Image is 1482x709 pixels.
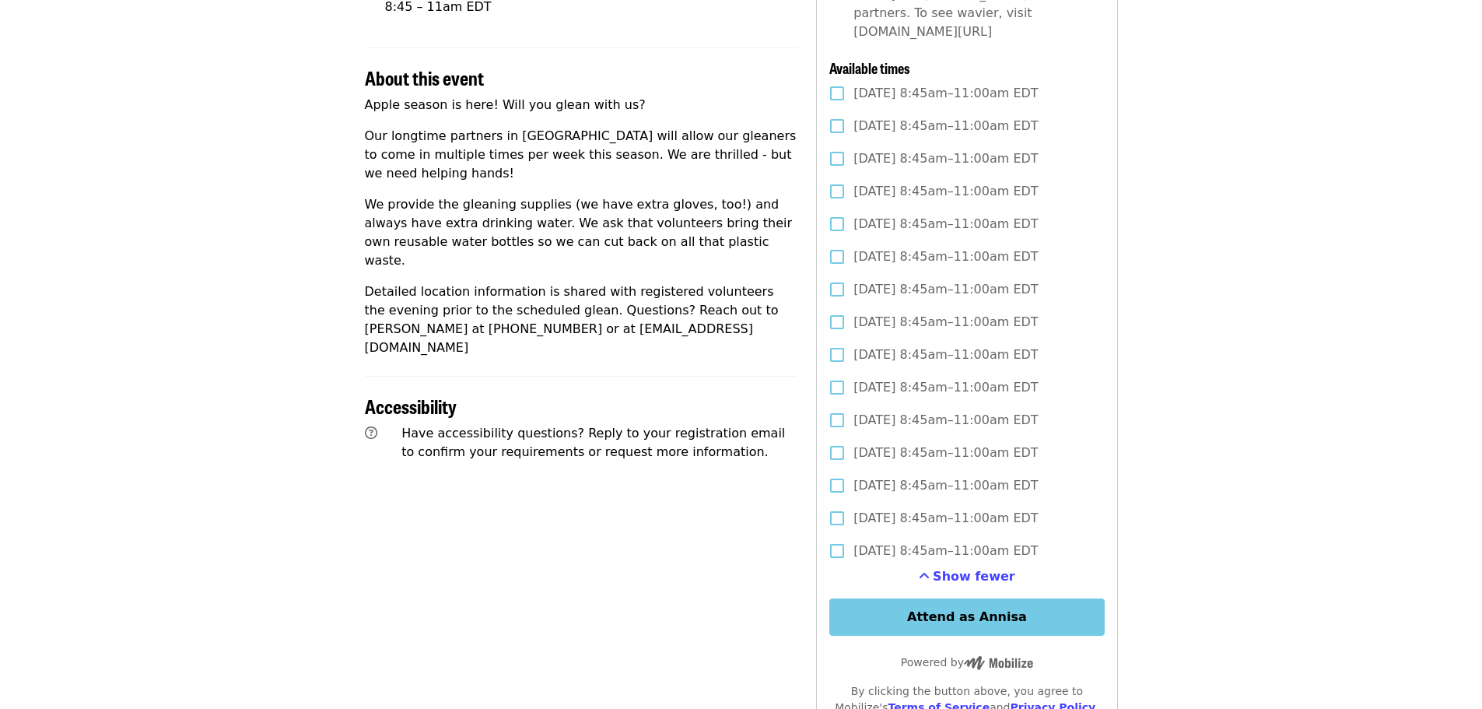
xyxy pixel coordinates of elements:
[853,411,1038,430] span: [DATE] 8:45am–11:00am EDT
[853,542,1038,560] span: [DATE] 8:45am–11:00am EDT
[933,569,1015,584] span: Show fewer
[365,195,798,270] p: We provide the gleaning supplies (we have extra gloves, too!) and always have extra drinking wate...
[365,96,798,114] p: Apple season is here! Will you glean with us?
[365,64,484,91] span: About this event
[853,117,1038,135] span: [DATE] 8:45am–11:00am EDT
[401,426,785,459] span: Have accessibility questions? Reply to your registration email to confirm your requirements or re...
[853,313,1038,332] span: [DATE] 8:45am–11:00am EDT
[853,444,1038,462] span: [DATE] 8:45am–11:00am EDT
[853,280,1038,299] span: [DATE] 8:45am–11:00am EDT
[365,426,377,440] i: question-circle icon
[365,392,457,419] span: Accessibility
[853,182,1038,201] span: [DATE] 8:45am–11:00am EDT
[853,149,1038,168] span: [DATE] 8:45am–11:00am EDT
[964,656,1033,670] img: Powered by Mobilize
[853,509,1038,528] span: [DATE] 8:45am–11:00am EDT
[829,598,1104,636] button: Attend as Annisa
[853,476,1038,495] span: [DATE] 8:45am–11:00am EDT
[853,84,1038,103] span: [DATE] 8:45am–11:00am EDT
[829,58,910,78] span: Available times
[853,346,1038,364] span: [DATE] 8:45am–11:00am EDT
[853,378,1038,397] span: [DATE] 8:45am–11:00am EDT
[365,127,798,183] p: Our longtime partners in [GEOGRAPHIC_DATA] will allow our gleaners to come in multiple times per ...
[919,567,1015,586] button: See more timeslots
[365,283,798,357] p: Detailed location information is shared with registered volunteers the evening prior to the sched...
[901,656,1033,669] span: Powered by
[853,215,1038,233] span: [DATE] 8:45am–11:00am EDT
[853,247,1038,266] span: [DATE] 8:45am–11:00am EDT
